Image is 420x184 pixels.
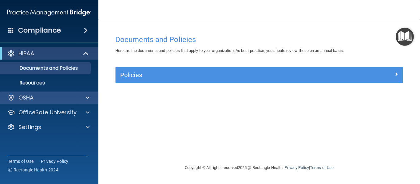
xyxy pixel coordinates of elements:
a: Terms of Use [8,158,34,164]
button: Open Resource Center [396,28,414,46]
a: OSHA [7,94,89,101]
a: Policies [120,70,398,80]
a: HIPAA [7,50,89,57]
p: OfficeSafe University [18,109,77,116]
img: PMB logo [7,6,91,19]
a: Privacy Policy [284,165,309,170]
div: Copyright © All rights reserved 2025 @ Rectangle Health | | [147,158,371,178]
h4: Documents and Policies [115,36,403,44]
p: Documents and Policies [4,65,88,71]
a: Settings [7,123,89,131]
a: Terms of Use [310,165,334,170]
span: Ⓒ Rectangle Health 2024 [8,167,58,173]
a: OfficeSafe University [7,109,89,116]
p: OSHA [18,94,34,101]
span: Here are the documents and policies that apply to your organization. As best practice, you should... [115,48,344,53]
p: Resources [4,80,88,86]
p: HIPAA [18,50,34,57]
p: Settings [18,123,41,131]
h5: Policies [120,72,327,78]
a: Privacy Policy [41,158,69,164]
h4: Compliance [18,26,61,35]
